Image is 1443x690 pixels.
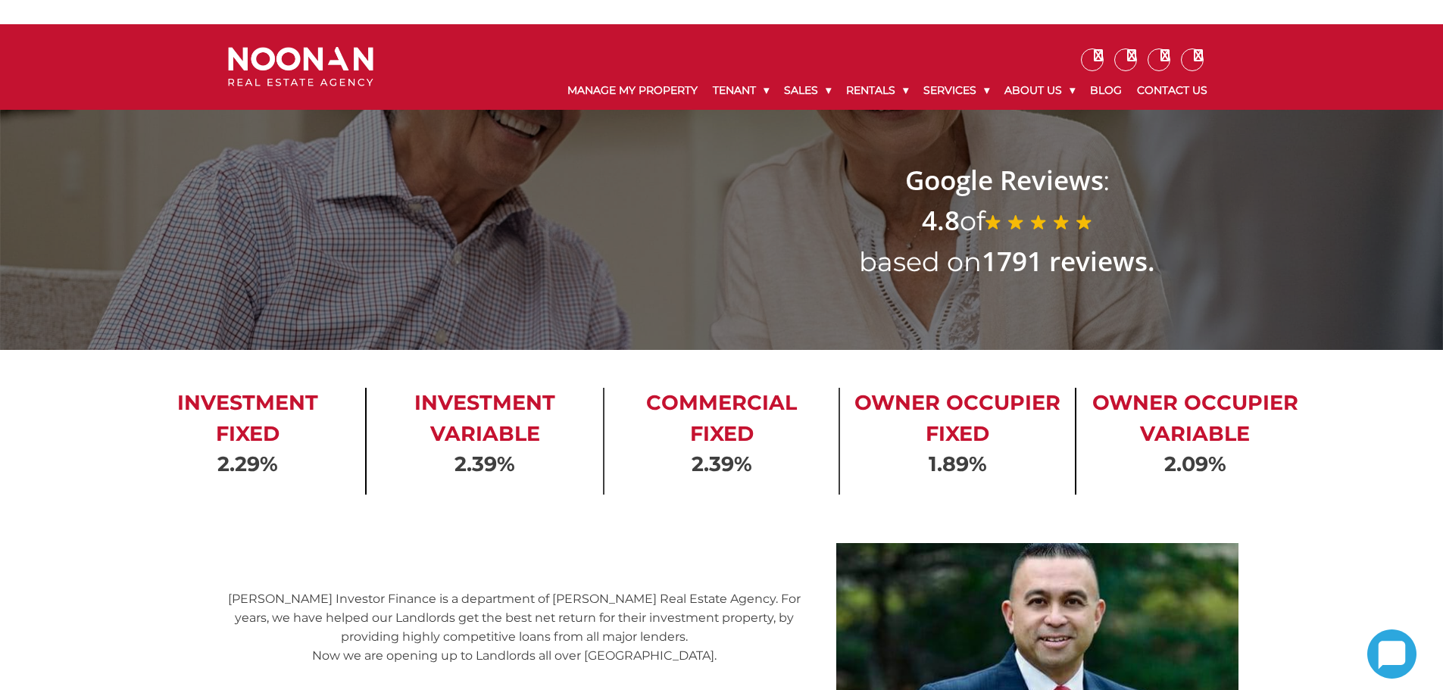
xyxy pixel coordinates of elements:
[851,388,1064,449] h2: Owner Occupier Fixed
[216,646,814,665] p: Now we are opening up to Landlords all over [GEOGRAPHIC_DATA].
[141,388,354,449] h2: Investment Fixed
[905,162,1104,198] strong: Google Reviews
[378,449,592,479] h3: 2.39%
[141,449,354,479] h3: 2.29%
[1088,449,1302,479] h3: 2.09%
[1088,388,1302,449] h2: Owner Occupier Variable
[839,71,916,110] a: Rentals
[228,47,373,87] img: Noonan Real Estate Agency
[922,202,960,238] strong: 4.8
[216,589,814,646] p: [PERSON_NAME] Investor Finance is a department of [PERSON_NAME] Real Estate Agency. For years, we...
[905,161,1109,201] span: :
[851,449,1064,479] h3: 1.89%
[378,388,592,449] h2: Investment Variable
[616,449,827,479] h3: 2.39%
[705,71,776,110] a: Tenant
[1082,71,1129,110] a: Blog
[776,71,839,110] a: Sales
[997,71,1082,110] a: About Us
[1129,71,1215,110] a: Contact Us
[982,243,1155,279] strong: 1791 reviews.
[560,71,705,110] a: Manage My Property
[916,71,997,110] a: Services
[859,242,1155,283] span: based on
[857,201,1157,282] span: of
[616,388,827,449] h2: Commercial Fixed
